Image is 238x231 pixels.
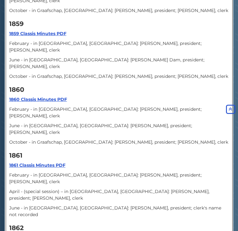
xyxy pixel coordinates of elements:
p: February - in [GEOGRAPHIC_DATA], [GEOGRAPHIC_DATA]: [PERSON_NAME], president; [PERSON_NAME], clerk [9,40,229,53]
a: 1860 Classis Minutes PDF [9,97,67,102]
a: 1861 Classis Minutes PDF [9,162,66,168]
a: Back to Top [225,106,236,112]
strong: 1859 [9,20,24,28]
a: 1859 Classis Minutes PDF [9,31,66,36]
p: June - in [GEOGRAPHIC_DATA], [GEOGRAPHIC_DATA]: [PERSON_NAME], president; clerk's name not recorded [9,205,229,218]
strong: 1860 [9,86,24,93]
p: June - in [GEOGRAPHIC_DATA], [GEOGRAPHIC_DATA]: [PERSON_NAME] Dam, president; [PERSON_NAME], clerk [9,57,229,70]
p: June - in [GEOGRAPHIC_DATA], [GEOGRAPHIC_DATA]: [PERSON_NAME], president; [PERSON_NAME], clerk [9,122,229,136]
p: October - in Graafschap, [GEOGRAPHIC_DATA]: [PERSON_NAME], president; [PERSON_NAME], clerk [9,139,229,146]
p: October - in Graafschap, [GEOGRAPHIC_DATA]: [PERSON_NAME], president; [PERSON_NAME], clerk [9,7,229,14]
p: February - in [GEOGRAPHIC_DATA], [GEOGRAPHIC_DATA]: [PERSON_NAME], president; [PERSON_NAME], clerk [9,172,229,185]
p: October - in Graafschap, [GEOGRAPHIC_DATA]: [PERSON_NAME], president; [PERSON_NAME], clerk [9,73,229,80]
strong: 1861 [9,152,22,159]
p: February - in [GEOGRAPHIC_DATA], [GEOGRAPHIC_DATA]: [PERSON_NAME], president; [PERSON_NAME], clerk [9,106,229,119]
p: April - (special session) – in [GEOGRAPHIC_DATA], [GEOGRAPHIC_DATA]: [PERSON_NAME], president; [P... [9,188,229,202]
